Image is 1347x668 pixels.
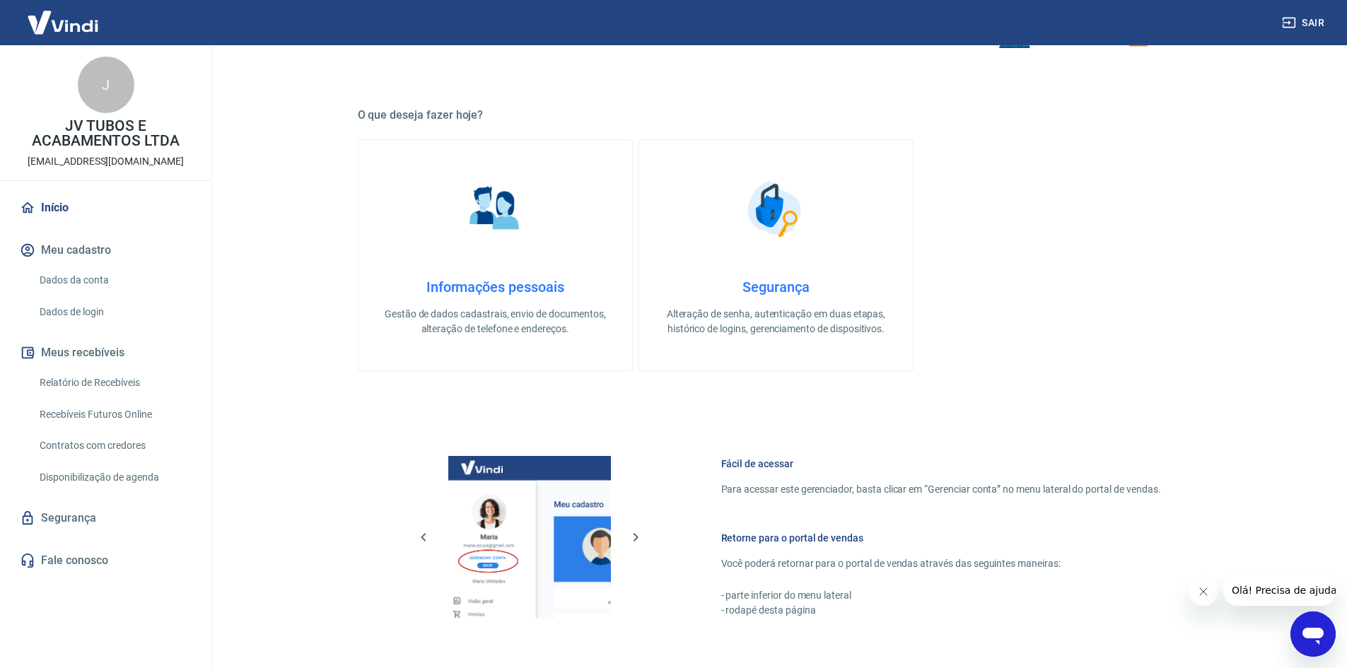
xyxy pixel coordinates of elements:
iframe: Mensagem da empresa [1223,575,1336,606]
p: JV TUBOS E ACABAMENTOS LTDA [11,119,200,148]
img: Segurança [740,174,811,245]
img: Imagem da dashboard mostrando o botão de gerenciar conta na sidebar no lado esquerdo [448,456,611,619]
button: Sair [1279,10,1330,36]
iframe: Botão para abrir a janela de mensagens [1290,611,1336,657]
a: Contratos com credores [34,431,194,460]
button: Meus recebíveis [17,337,194,368]
h6: Retorne para o portal de vendas [721,531,1161,545]
h6: Fácil de acessar [721,457,1161,471]
p: Alteração de senha, autenticação em duas etapas, histórico de logins, gerenciamento de dispositivos. [662,307,890,336]
img: Vindi [17,1,109,44]
span: Olá! Precisa de ajuda? [8,10,119,21]
a: Início [17,192,194,223]
p: Você poderá retornar para o portal de vendas através das seguintes maneiras: [721,556,1161,571]
p: [EMAIL_ADDRESS][DOMAIN_NAME] [28,154,184,169]
h4: Segurança [662,279,890,295]
a: Informações pessoaisInformações pessoaisGestão de dados cadastrais, envio de documentos, alteraçã... [358,139,633,371]
iframe: Fechar mensagem [1189,578,1218,606]
p: Gestão de dados cadastrais, envio de documentos, alteração de telefone e endereços. [381,307,610,336]
div: J [78,57,134,113]
a: SegurançaSegurançaAlteração de senha, autenticação em duas etapas, histórico de logins, gerenciam... [638,139,914,371]
a: Segurança [17,503,194,534]
button: Meu cadastro [17,235,194,266]
a: Recebíveis Futuros Online [34,400,194,429]
p: Para acessar este gerenciador, basta clicar em “Gerenciar conta” no menu lateral do portal de ven... [721,482,1161,497]
a: Disponibilização de agenda [34,463,194,492]
a: Fale conosco [17,545,194,576]
p: - parte inferior do menu lateral [721,588,1161,603]
a: Dados de login [34,298,194,327]
img: Informações pessoais [460,174,530,245]
a: Relatório de Recebíveis [34,368,194,397]
a: Dados da conta [34,266,194,295]
h4: Informações pessoais [381,279,610,295]
p: - rodapé desta página [721,603,1161,618]
h5: O que deseja fazer hoje? [358,108,1195,122]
